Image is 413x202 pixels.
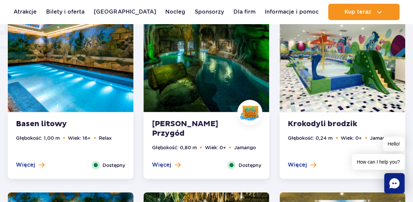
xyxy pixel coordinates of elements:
[16,134,60,141] li: Głębokość: 1,00 m
[280,5,405,112] img: Baby pool Jay
[16,161,44,168] button: Więcej
[152,144,196,151] li: Głębokość: 0,80 m
[195,4,224,20] a: Sponsorzy
[16,119,98,129] strong: Basen litowy
[68,134,91,141] li: Wiek: 16+
[205,144,226,151] li: Wiek: 0+
[341,134,362,141] li: Wiek: 0+
[144,5,269,112] img: Mamba Adventure river
[152,161,171,168] span: Więcej
[288,161,307,168] span: Więcej
[384,173,405,193] div: Chat
[344,9,371,15] span: Kup teraz
[352,154,405,170] span: How can I help you?
[383,137,405,151] span: Hello!
[152,161,180,168] button: Więcej
[288,119,370,129] strong: Krokodyli brodzik
[265,4,319,20] a: Informacje i pomoc
[288,134,333,141] li: Głębokość: 0,24 m
[328,4,399,20] button: Kup teraz
[16,161,35,168] span: Więcej
[94,4,156,20] a: [GEOGRAPHIC_DATA]
[288,161,316,168] button: Więcej
[234,144,256,151] li: Jamango
[14,4,37,20] a: Atrakcje
[370,134,392,141] li: Jamango
[165,4,185,20] a: Nocleg
[99,134,112,141] li: Relax
[102,161,125,169] span: Dostępny
[233,4,256,20] a: Dla firm
[238,161,261,169] span: Dostępny
[8,5,133,112] img: Lithium Pool
[46,4,85,20] a: Bilety i oferta
[152,119,234,138] strong: [PERSON_NAME] Przygód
